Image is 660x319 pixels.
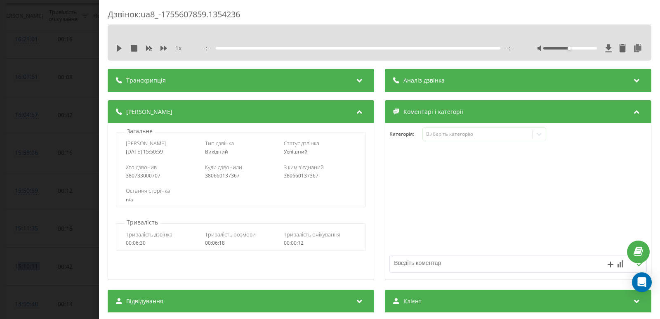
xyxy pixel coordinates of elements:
[126,139,166,147] span: [PERSON_NAME]
[205,139,234,147] span: Тип дзвінка
[403,297,422,305] span: Клієнт
[108,9,651,25] div: Дзвінок : ua8_-1755607859.1354236
[205,240,277,246] div: 00:06:18
[284,240,356,246] div: 00:00:12
[389,131,422,137] h4: Категорія :
[205,163,242,171] span: Куди дзвонили
[284,163,324,171] span: З ким з'єднаний
[632,272,652,292] div: Open Intercom Messenger
[205,173,277,179] div: 380660137367
[126,297,163,305] span: Відвідування
[126,149,198,155] div: [DATE] 15:50:59
[284,231,340,238] span: Тривалість очікування
[284,139,319,147] span: Статус дзвінка
[403,108,463,116] span: Коментарі і категорії
[284,173,356,179] div: 380660137367
[568,47,571,50] div: Accessibility label
[126,163,157,171] span: Хто дзвонив
[126,173,198,179] div: 380733000707
[126,76,166,85] span: Транскрипція
[126,240,198,246] div: 00:06:30
[403,76,445,85] span: Аналіз дзвінка
[126,231,172,238] span: Тривалість дзвінка
[175,44,181,52] span: 1 x
[125,127,155,135] p: Загальне
[426,131,529,137] div: Виберіть категорію
[126,187,170,194] span: Остання сторінка
[125,218,160,227] p: Тривалість
[126,108,172,116] span: [PERSON_NAME]
[205,148,228,155] span: Вихідний
[284,148,308,155] span: Успішний
[205,231,256,238] span: Тривалість розмови
[126,197,356,203] div: n/a
[504,44,514,52] span: --:--
[202,44,216,52] span: --:--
